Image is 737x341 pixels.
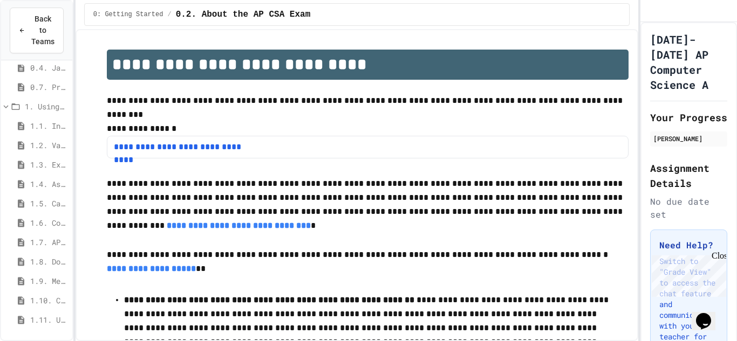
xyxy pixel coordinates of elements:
span: 0.7. Pretest for the AP CSA Exam [30,81,68,93]
span: 0: Getting Started [93,10,163,19]
span: 1.2. Variables and Data Types [30,140,68,151]
span: 1. Using Objects and Methods [25,101,68,112]
div: Chat with us now!Close [4,4,74,68]
button: Back to Teams [10,8,64,53]
h1: [DATE]-[DATE] AP Computer Science A [650,32,727,92]
span: 1.8. Documentation with Comments and Preconditions [30,256,68,267]
span: 0.2. About the AP CSA Exam [176,8,311,21]
span: 0.4. Java Development Environments [30,62,68,73]
span: 1.5. Casting and Ranges of Values [30,198,68,209]
span: 1.4. Assignment and Input [30,178,68,190]
h2: Your Progress [650,110,727,125]
span: / [167,10,171,19]
h3: Need Help? [659,239,718,252]
span: 1.10. Calling Class Methods [30,295,68,306]
iframe: chat widget [692,298,726,330]
div: No due date set [650,195,727,221]
div: [PERSON_NAME] [653,134,724,143]
span: 1.11. Using the Math Class [30,314,68,325]
span: Back to Teams [31,13,54,47]
iframe: chat widget [647,251,726,297]
h2: Assignment Details [650,161,727,191]
span: 1.6. Compound Assignment Operators [30,217,68,228]
span: 1.3. Expressions and Output [New] [30,159,68,170]
span: 1.9. Method Signatures [30,275,68,287]
span: 1.7. APIs and Libraries [30,236,68,248]
span: 1.1. Introduction to Algorithms, Programming, and Compilers [30,120,68,131]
